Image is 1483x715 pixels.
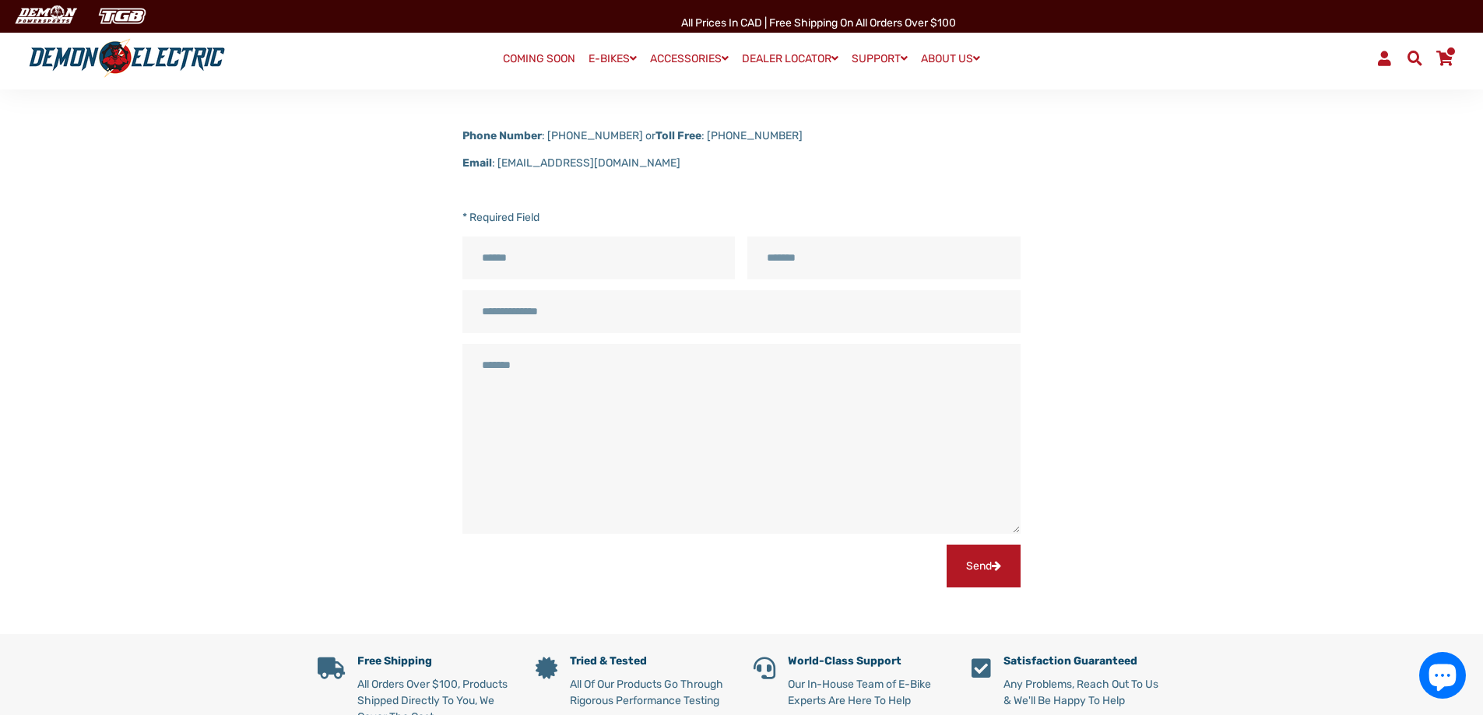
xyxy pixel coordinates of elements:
[570,655,730,668] h5: Tried & Tested
[788,676,948,709] p: Our In-House Team of E-Bike Experts Are Here To Help
[90,3,154,29] img: TGB Canada
[462,209,1021,226] p: * Required Field
[645,47,734,70] a: ACCESSORIES
[8,3,83,29] img: Demon Electric
[788,655,948,668] h5: World-Class Support
[1414,652,1471,703] inbox-online-store-chat: Shopify online store chat
[736,47,844,70] a: DEALER LOCATOR
[462,155,1021,171] p: : [EMAIL_ADDRESS][DOMAIN_NAME]
[947,545,1021,587] button: Send
[570,676,730,709] p: All Of Our Products Go Through Rigorous Performance Testing
[846,47,913,70] a: SUPPORT
[655,129,701,142] strong: Toll Free
[681,16,956,30] span: All Prices in CAD | Free shipping on all orders over $100
[462,129,542,142] strong: Phone Number
[497,48,581,70] a: COMING SOON
[1003,676,1166,709] p: Any Problems, Reach Out To Us & We'll Be Happy To Help
[1003,655,1166,668] h5: Satisfaction Guaranteed
[583,47,642,70] a: E-BIKES
[462,128,1021,144] p: : [PHONE_NUMBER] or : [PHONE_NUMBER]
[462,156,492,170] strong: Email
[357,655,512,668] h5: Free Shipping
[915,47,986,70] a: ABOUT US
[23,38,230,79] img: Demon Electric logo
